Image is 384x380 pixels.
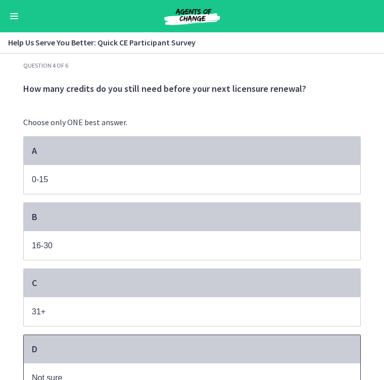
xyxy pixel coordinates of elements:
p: Choose only ONE best answer. [23,116,361,128]
button: Enable menu [8,10,20,22]
span: D [32,343,37,355]
span: B [32,211,37,223]
span: How many credits do you still need before your next licensure renewal? [23,83,306,94]
h3: Question 4 of 6 [23,62,361,70]
span: 16-30 [32,241,53,250]
span: A [32,145,37,156]
h3: Help Us Serve You Better: Quick CE Participant Survey [8,36,364,48]
span: C [32,277,37,289]
span: 31+ [32,307,45,316]
span: 0-15 [32,175,48,184]
img: Agents of Change Social Work Test Prep [141,6,243,26]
